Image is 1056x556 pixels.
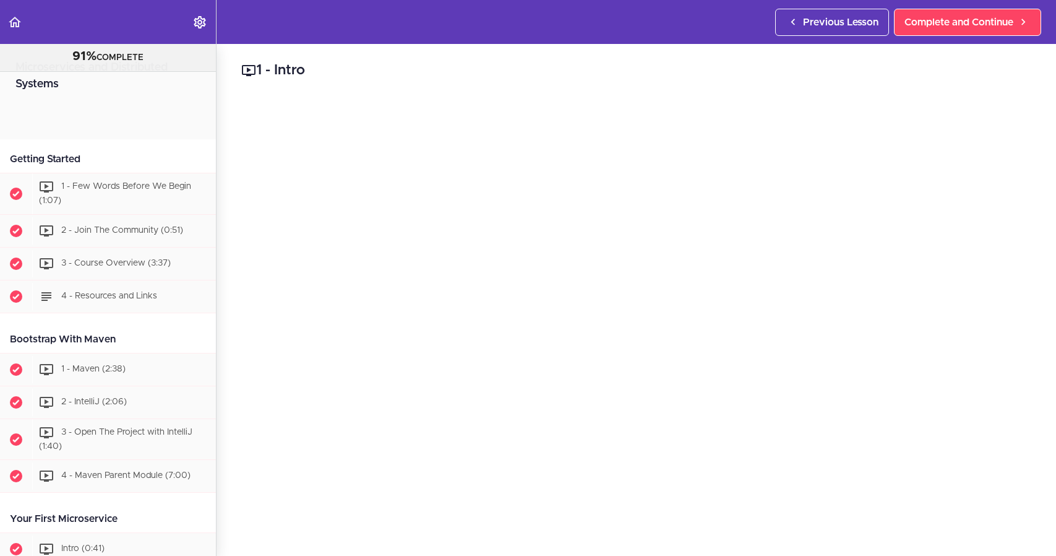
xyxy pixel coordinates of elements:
span: 1 - Few Words Before We Begin (1:07) [39,182,191,205]
span: 4 - Maven Parent Module (7:00) [61,472,191,480]
svg: Settings Menu [192,15,207,30]
a: Complete and Continue [894,9,1041,36]
span: 91% [72,50,97,63]
span: Intro (0:41) [61,545,105,554]
iframe: Video Player [241,100,1031,544]
span: 3 - Open The Project with IntelliJ (1:40) [39,428,192,451]
span: Previous Lesson [803,15,878,30]
span: 4 - Resources and Links [61,292,157,300]
span: 1 - Maven (2:38) [61,365,126,373]
h2: 1 - Intro [241,60,1031,81]
span: 3 - Course Overview (3:37) [61,259,171,267]
svg: Back to course curriculum [7,15,22,30]
a: Previous Lesson [775,9,889,36]
span: Complete and Continue [904,15,1013,30]
div: COMPLETE [15,49,200,65]
span: 2 - Join The Community (0:51) [61,226,183,235]
span: 2 - IntelliJ (2:06) [61,397,127,406]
